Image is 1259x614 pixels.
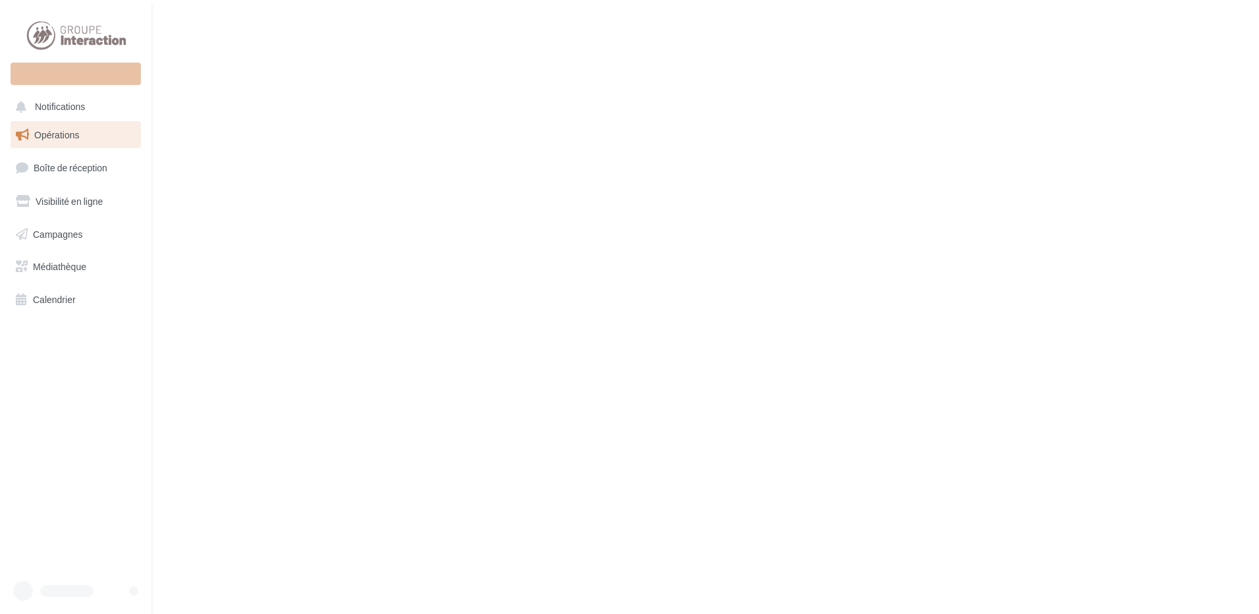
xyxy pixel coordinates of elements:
[33,228,83,239] span: Campagnes
[8,153,144,182] a: Boîte de réception
[35,101,85,113] span: Notifications
[8,121,144,149] a: Opérations
[34,129,79,140] span: Opérations
[8,221,144,248] a: Campagnes
[36,196,103,207] span: Visibilité en ligne
[33,294,76,305] span: Calendrier
[34,162,107,173] span: Boîte de réception
[11,63,141,85] div: Nouvelle campagne
[8,286,144,314] a: Calendrier
[33,261,86,272] span: Médiathèque
[8,253,144,281] a: Médiathèque
[8,188,144,215] a: Visibilité en ligne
